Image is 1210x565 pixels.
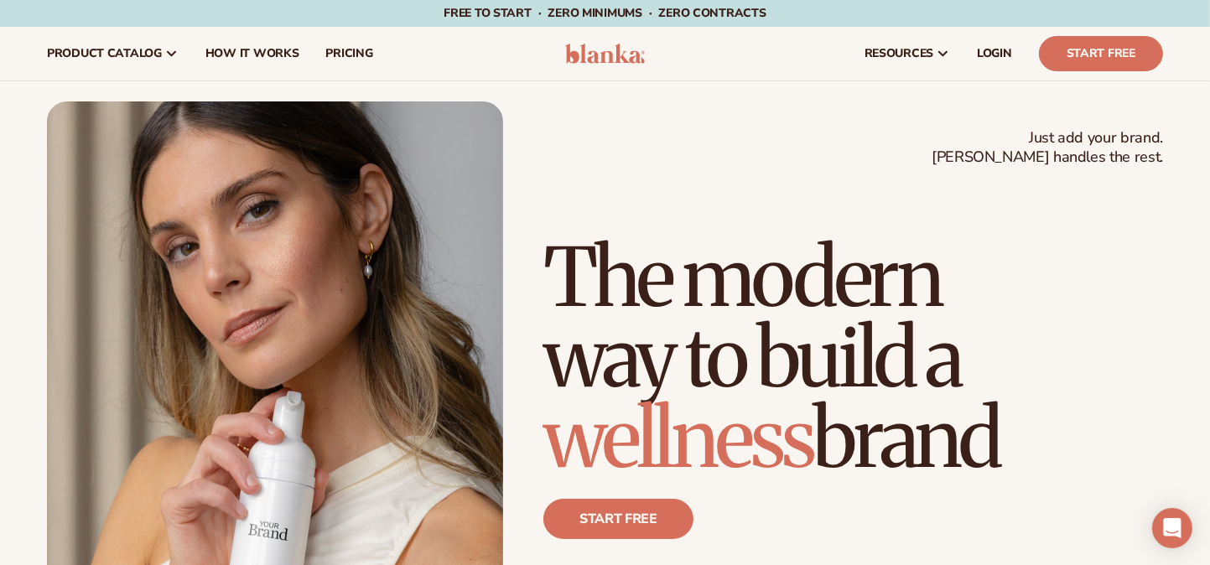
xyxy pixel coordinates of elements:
div: Domain Overview [64,99,150,110]
span: pricing [325,47,372,60]
img: tab_domain_overview_orange.svg [45,97,59,111]
a: product catalog [34,27,192,80]
span: Just add your brand. [PERSON_NAME] handles the rest. [932,128,1163,168]
span: wellness [543,388,813,489]
span: LOGIN [977,47,1012,60]
span: product catalog [47,47,162,60]
a: LOGIN [963,27,1026,80]
span: Free to start · ZERO minimums · ZERO contracts [444,5,766,21]
img: website_grey.svg [27,44,40,57]
img: logo_orange.svg [27,27,40,40]
a: resources [851,27,963,80]
div: Domain: [DOMAIN_NAME] [44,44,184,57]
a: Start free [543,499,693,539]
img: tab_keywords_by_traffic_grey.svg [167,97,180,111]
div: Open Intercom Messenger [1152,508,1192,548]
h1: The modern way to build a brand [543,237,1163,479]
img: logo [565,44,645,64]
span: resources [865,47,933,60]
div: v 4.0.25 [47,27,82,40]
span: How It Works [205,47,299,60]
a: Start Free [1039,36,1163,71]
a: How It Works [192,27,313,80]
div: Keywords by Traffic [185,99,283,110]
a: pricing [312,27,386,80]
